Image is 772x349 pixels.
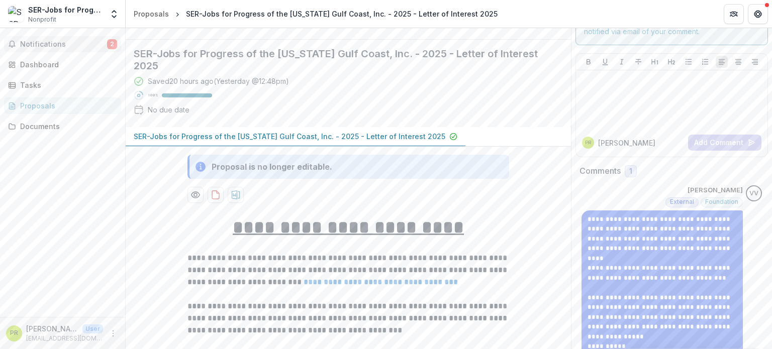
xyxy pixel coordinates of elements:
div: SER-Jobs for Progress of the [US_STATE] Gulf Coast, Inc. (SERJobs) [28,5,103,15]
div: Proposals [20,100,113,111]
span: Nonprofit [28,15,56,24]
p: [PERSON_NAME] [598,138,655,148]
button: Bold [583,56,595,68]
button: Ordered List [699,56,711,68]
p: 100 % [148,92,158,99]
button: Open entity switcher [107,4,121,24]
div: Tasks [20,80,113,90]
button: Partners [724,4,744,24]
div: No due date [148,104,189,115]
div: SER-Jobs for Progress of the [US_STATE] Gulf Coast, Inc. - 2025 - Letter of Interest 2025 [186,9,498,19]
span: Notifications [20,40,107,49]
a: Proposals [4,97,121,114]
button: Preview fe7c7459-cb56-40c6-83ab-1a7396123cbd-0.pdf [187,187,204,203]
p: User [82,324,103,333]
button: Heading 2 [665,56,678,68]
h2: Comments [580,166,621,176]
button: Heading 1 [649,56,661,68]
p: [PERSON_NAME] [26,323,78,334]
div: Dashboard [20,59,113,70]
a: Documents [4,118,121,135]
button: Align Right [749,56,761,68]
span: 2 [107,39,117,49]
nav: breadcrumb [130,7,502,21]
h2: SER-Jobs for Progress of the [US_STATE] Gulf Coast, Inc. - 2025 - Letter of Interest 2025 [134,48,547,72]
span: 1 [629,167,632,176]
a: Tasks [4,77,121,93]
button: Add Comment [688,135,761,151]
button: Underline [599,56,611,68]
button: More [107,327,119,339]
span: External [670,198,694,205]
div: Proposals [134,9,169,19]
div: Vivian Victoria [749,190,758,197]
a: Proposals [130,7,173,21]
button: Notifications2 [4,36,121,52]
button: Strike [632,56,644,68]
img: SER-Jobs for Progress of the Texas Gulf Coast, Inc. (SERJobs) [8,6,24,22]
button: download-proposal [228,187,244,203]
button: download-proposal [208,187,224,203]
p: [PERSON_NAME] [688,185,743,195]
a: Dashboard [4,56,121,73]
div: Paula Recio [10,330,18,336]
button: Italicize [616,56,628,68]
button: Get Help [748,4,768,24]
button: Bullet List [683,56,695,68]
span: Foundation [705,198,738,205]
button: Align Left [716,56,728,68]
div: Documents [20,121,113,132]
div: Proposal is no longer editable. [212,161,332,173]
div: Paula Recio [585,140,591,145]
button: Align Center [732,56,744,68]
div: Saved 20 hours ago ( Yesterday @ 12:48pm ) [148,76,289,86]
p: SER-Jobs for Progress of the [US_STATE] Gulf Coast, Inc. - 2025 - Letter of Interest 2025 [134,131,445,142]
p: [EMAIL_ADDRESS][DOMAIN_NAME] [26,334,103,343]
